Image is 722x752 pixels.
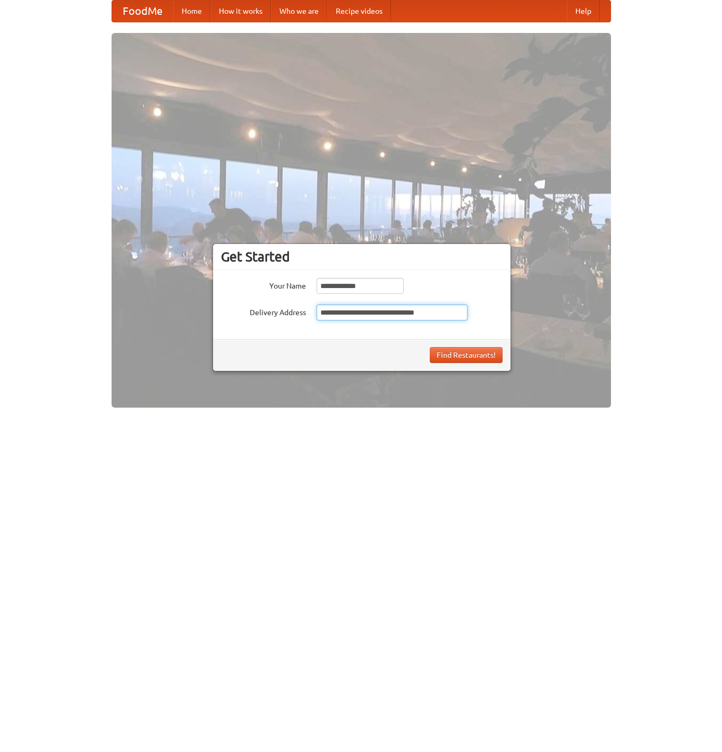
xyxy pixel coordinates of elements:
h3: Get Started [221,249,503,265]
a: Recipe videos [327,1,391,22]
label: Delivery Address [221,305,306,318]
a: Who we are [271,1,327,22]
label: Your Name [221,278,306,291]
a: Help [567,1,600,22]
a: FoodMe [112,1,173,22]
button: Find Restaurants! [430,347,503,363]
a: How it works [210,1,271,22]
a: Home [173,1,210,22]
